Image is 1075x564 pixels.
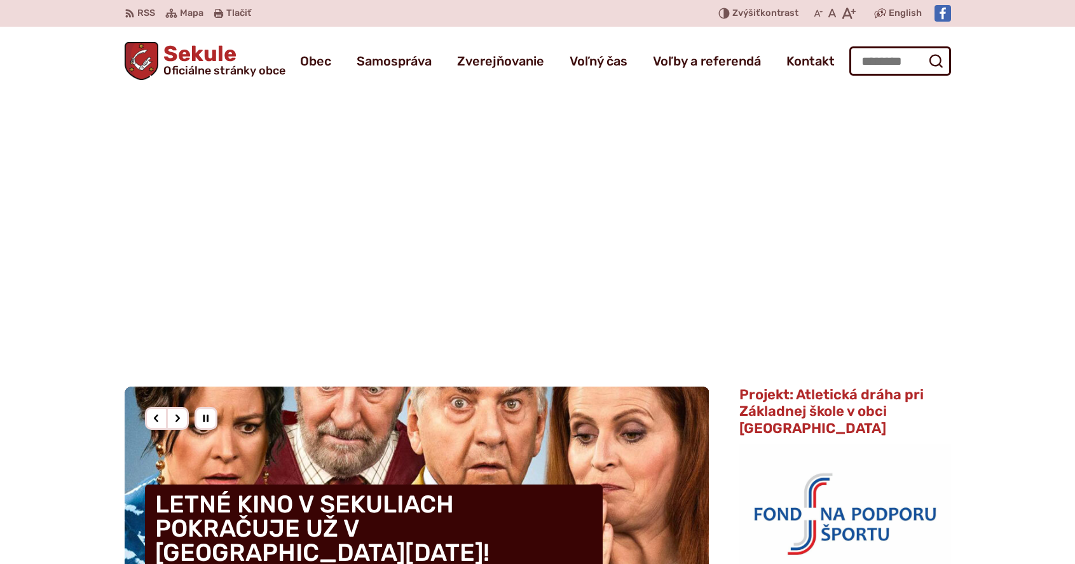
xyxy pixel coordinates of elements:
[166,407,189,430] div: Nasledujúci slajd
[739,386,924,437] span: Projekt: Atletická dráha pri Základnej škole v obci [GEOGRAPHIC_DATA]
[732,8,798,19] span: kontrast
[180,6,203,21] span: Mapa
[163,65,285,76] span: Oficiálne stránky obce
[125,42,159,80] img: Prejsť na domovskú stránku
[137,6,155,21] span: RSS
[886,6,924,21] a: English
[653,43,761,79] a: Voľby a referendá
[125,42,286,80] a: Logo Sekule, prejsť na domovskú stránku.
[786,43,835,79] a: Kontakt
[195,407,217,430] div: Pozastaviť pohyb slajdera
[357,43,432,79] a: Samospráva
[145,407,168,430] div: Predošlý slajd
[457,43,544,79] a: Zverejňovanie
[732,8,760,18] span: Zvýšiť
[226,8,251,19] span: Tlačiť
[570,43,627,79] a: Voľný čas
[300,43,331,79] a: Obec
[158,43,285,76] h1: Sekule
[889,6,922,21] span: English
[935,5,951,22] img: Prejsť na Facebook stránku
